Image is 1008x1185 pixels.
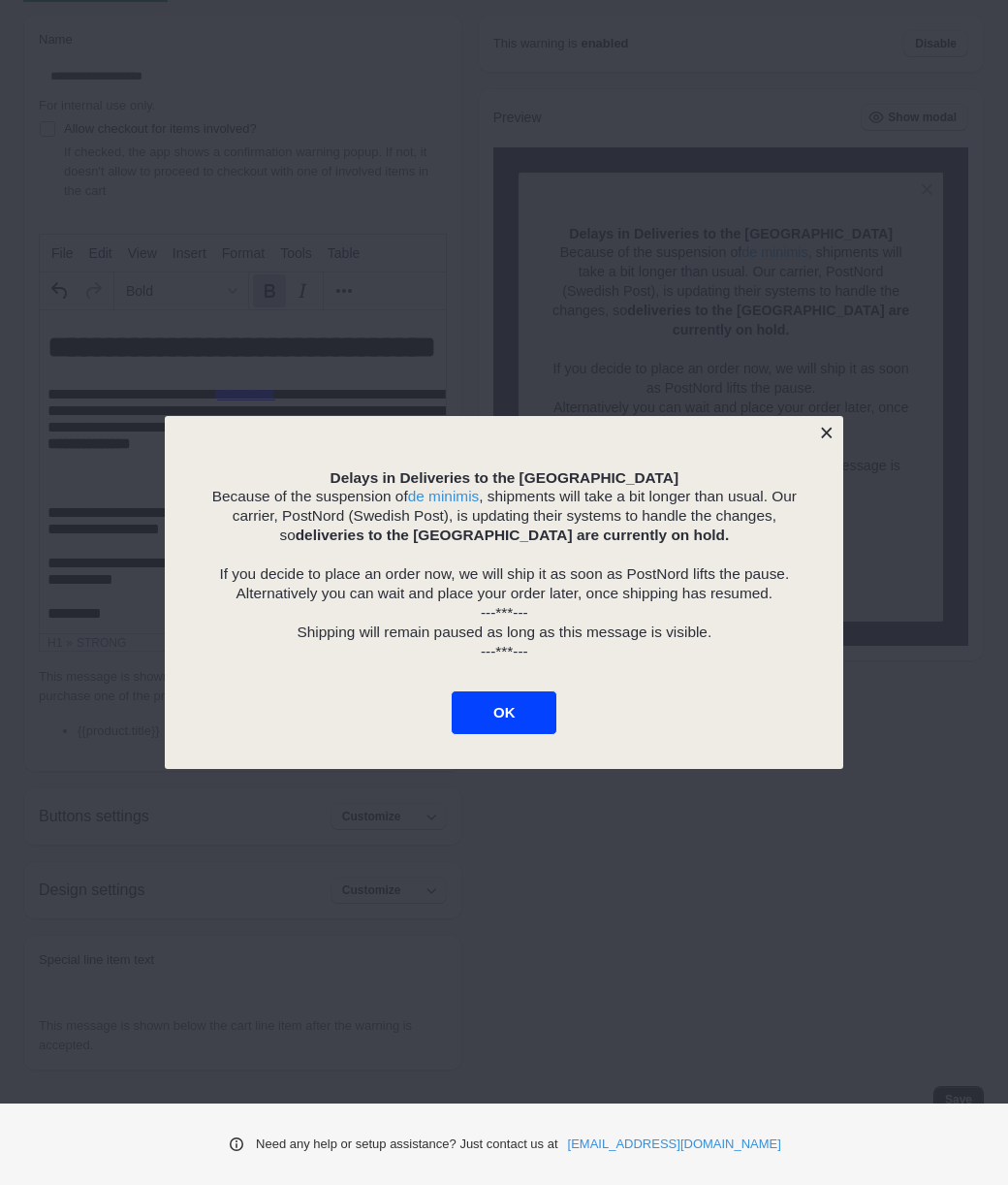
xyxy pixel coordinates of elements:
a: [EMAIL_ADDRESS][DOMAIN_NAME] [568,1135,781,1154]
strong: deliveries to the [GEOGRAPHIC_DATA] are currently on hold. [296,527,730,543]
p: Shipping will remain paused as long as this message is visible. [199,623,809,642]
p: Because of the suspension of , shipments will take a bit longer than usual. Our carrier, PostNord... [199,487,809,545]
a: de minimis [408,488,480,504]
p: Alternatively you can wait and place your order later, once shipping has resumed. [199,584,809,603]
p: If you decide to place an order now, we will ship it as soon as PostNord lifts the pause. [199,564,809,584]
button: OK [451,690,557,735]
body: Rich Text Area. Press ALT-0 for help. [8,20,414,415]
strong: Delays in Deliveries to the [GEOGRAPHIC_DATA] [331,469,678,486]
